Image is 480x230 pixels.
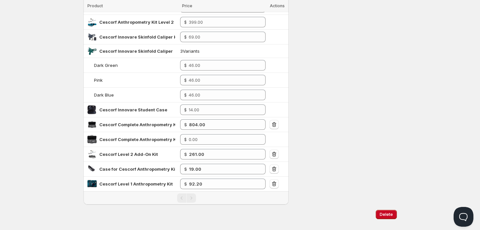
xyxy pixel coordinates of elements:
[184,107,187,112] span: $
[189,60,256,71] input: 46.00
[189,134,256,145] input: 0.00
[94,77,103,83] span: Pink
[182,3,192,8] span: Price
[99,48,173,54] span: Cescorf Innovare Skinfold Caliper
[83,191,289,205] nav: Pagination
[99,136,175,143] div: Cescorf Complete Anthropometry Kit Case
[99,122,225,127] span: Cescorf Complete Anthropometry Kit with Skinfold Caliper
[99,19,174,25] span: Cescorf Anthropometry Kit Level 2
[380,212,393,217] span: Delete
[376,210,397,219] button: Delete
[184,166,187,172] strong: $
[99,166,206,172] span: Case for Cescorf Anthropometry Kit Case (Black)
[99,34,180,40] span: Cescorf Innovare Skinfold Caliper Kit
[99,152,158,157] span: Cescorf Level 2 Add-On Kit
[99,121,175,128] div: Cescorf Complete Anthropometry Kit with Skinfold Caliper
[184,63,187,68] span: $
[184,137,187,142] span: $
[189,90,256,100] input: 46.00
[184,181,187,187] strong: $
[270,3,285,8] span: Actions
[99,151,158,158] div: Cescorf Level 2 Add-On Kit
[189,179,256,189] input: 124.00
[189,32,256,42] input: 69.00
[189,164,256,174] input: 25.00
[178,44,268,58] td: 3 Variants
[94,63,118,68] span: Dark Green
[99,166,175,172] div: Case for Cescorf Anthropometry Kit Case (Black)
[99,34,175,40] div: Cescorf Innovare Skinfold Caliper Kit
[189,149,256,159] input: 357.00
[94,62,118,69] div: Dark Green
[99,137,191,142] span: Cescorf Complete Anthropometry Kit Case
[189,119,256,130] input: 1050.00
[184,19,187,25] span: $
[87,3,103,8] span: Product
[94,92,114,98] span: Dark Blue
[184,122,187,127] strong: $
[189,75,256,85] input: 46.00
[189,104,256,115] input: 14.00
[184,152,187,157] strong: $
[189,17,256,27] input: 399.00
[454,207,473,227] iframe: Help Scout Beacon - Open
[184,92,187,98] span: $
[184,34,187,40] span: $
[99,107,167,112] span: Cescorf Innovare Student Case
[99,106,167,113] div: Cescorf Innovare Student Case
[184,77,187,83] span: $
[99,181,173,187] span: Cescorf Level 1 Anthropometry Kit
